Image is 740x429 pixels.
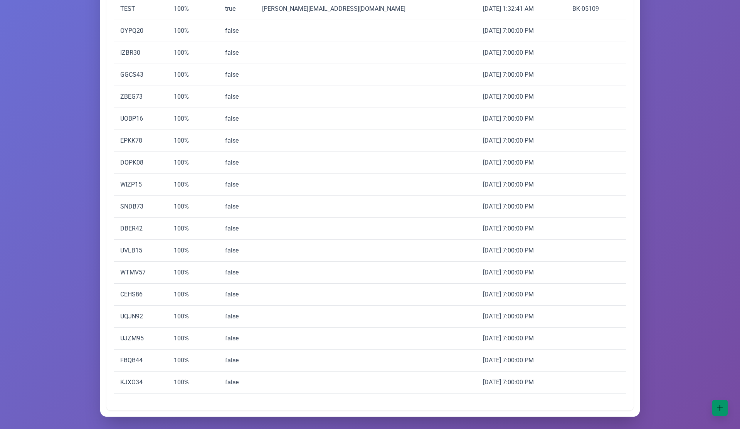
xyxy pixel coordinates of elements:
[219,196,256,218] td: false
[114,240,168,262] td: UVLB15
[219,152,256,174] td: false
[168,130,219,152] td: 100%
[477,108,566,130] td: [DATE] 7:00:00 PM
[477,152,566,174] td: [DATE] 7:00:00 PM
[219,328,256,350] td: false
[477,130,566,152] td: [DATE] 7:00:00 PM
[219,218,256,240] td: false
[219,64,256,86] td: false
[168,262,219,284] td: 100%
[168,64,219,86] td: 100%
[219,306,256,328] td: false
[114,284,168,306] td: CEHS86
[114,218,168,240] td: DBER42
[219,262,256,284] td: false
[477,328,566,350] td: [DATE] 7:00:00 PM
[219,240,256,262] td: false
[477,262,566,284] td: [DATE] 7:00:00 PM
[168,42,219,64] td: 100%
[477,174,566,196] td: [DATE] 7:00:00 PM
[219,130,256,152] td: false
[477,372,566,394] td: [DATE] 7:00:00 PM
[114,328,168,350] td: UJZM95
[114,64,168,86] td: GGCS43
[114,108,168,130] td: UOBP16
[168,240,219,262] td: 100%
[168,284,219,306] td: 100%
[477,240,566,262] td: [DATE] 7:00:00 PM
[219,86,256,108] td: false
[114,372,168,394] td: KJXO34
[168,152,219,174] td: 100%
[168,328,219,350] td: 100%
[114,174,168,196] td: WIZP15
[114,196,168,218] td: SNDB73
[477,196,566,218] td: [DATE] 7:00:00 PM
[219,350,256,372] td: false
[477,42,566,64] td: [DATE] 7:00:00 PM
[219,284,256,306] td: false
[477,64,566,86] td: [DATE] 7:00:00 PM
[168,306,219,328] td: 100%
[114,20,168,42] td: OYPQ20
[477,284,566,306] td: [DATE] 7:00:00 PM
[477,306,566,328] td: [DATE] 7:00:00 PM
[219,174,256,196] td: false
[168,372,219,394] td: 100%
[114,86,168,108] td: ZBEG73
[168,86,219,108] td: 100%
[114,130,168,152] td: EPKK78
[168,108,219,130] td: 100%
[114,42,168,64] td: IZBR30
[168,174,219,196] td: 100%
[477,218,566,240] td: [DATE] 7:00:00 PM
[168,196,219,218] td: 100%
[114,152,168,174] td: DOPK08
[168,20,219,42] td: 100%
[477,20,566,42] td: [DATE] 7:00:00 PM
[219,108,256,130] td: false
[168,350,219,372] td: 100%
[114,262,168,284] td: WTMV57
[219,372,256,394] td: false
[114,350,168,372] td: FBQB44
[219,20,256,42] td: false
[477,350,566,372] td: [DATE] 7:00:00 PM
[114,306,168,328] td: UQJN92
[219,42,256,64] td: false
[168,218,219,240] td: 100%
[477,86,566,108] td: [DATE] 7:00:00 PM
